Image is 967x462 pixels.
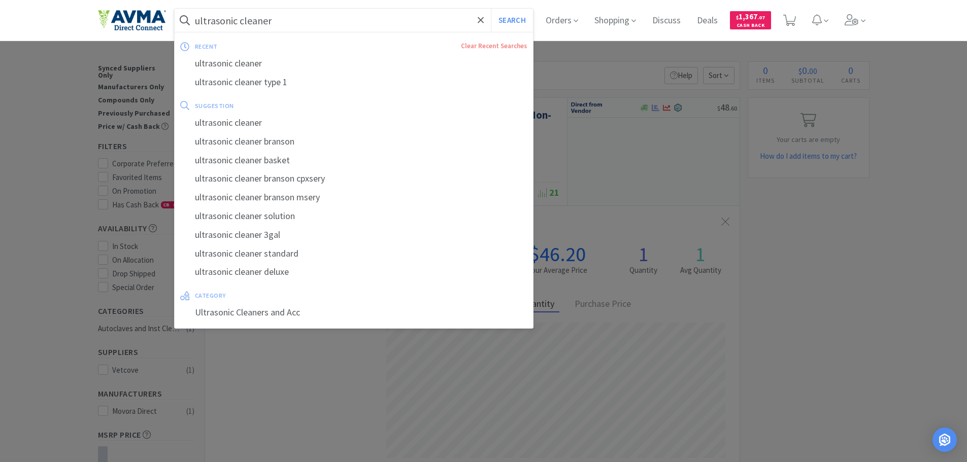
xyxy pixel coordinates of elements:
div: ultrasonic cleaner 3gal [175,226,533,244]
div: ultrasonic cleaner basket [175,151,533,170]
span: Cash Back [736,23,765,29]
span: $ [736,14,739,21]
button: Search [491,9,533,32]
a: Clear Recent Searches [461,42,527,50]
img: e4e33dab9f054f5782a47901c742baa9_102.png [98,10,166,31]
div: recent [195,39,340,54]
div: ultrasonic cleaner [175,114,533,132]
div: ultrasonic cleaner standard [175,244,533,263]
div: ultrasonic cleaner branson cpxsery [175,169,533,188]
a: $1,367.07Cash Back [730,7,771,34]
input: Search by item, sku, manufacturer, ingredient, size... [175,9,533,32]
a: Deals [693,16,722,25]
a: Discuss [648,16,685,25]
div: ultrasonic cleaner type 1 [175,73,533,92]
span: 1,367 [736,12,765,21]
div: suggestion [195,98,381,114]
div: Open Intercom Messenger [932,428,957,452]
div: ultrasonic cleaner branson msery [175,188,533,207]
span: . 07 [757,14,765,21]
div: ultrasonic cleaner deluxe [175,263,533,281]
div: category [195,288,377,303]
div: ultrasonic cleaner [175,54,533,73]
div: Ultrasonic Cleaners and Acc [175,303,533,322]
div: ultrasonic cleaner solution [175,207,533,226]
div: ultrasonic cleaner branson [175,132,533,151]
